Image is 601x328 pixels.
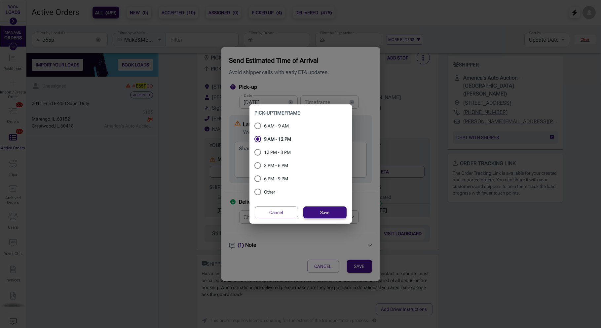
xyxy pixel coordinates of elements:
span: Other [264,189,276,196]
span: 6 AM - 9 AM [264,123,289,129]
span: 12 PM - 3 PM [264,149,291,156]
span: 9 AM - 12 PM [264,136,291,143]
label: Pick-up timeframe [255,110,301,117]
span: 6 PM - 9 PM [264,175,288,182]
span: 3 PM - 6 PM [264,162,288,169]
button: Save [303,206,347,218]
button: Cancel [255,206,298,218]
